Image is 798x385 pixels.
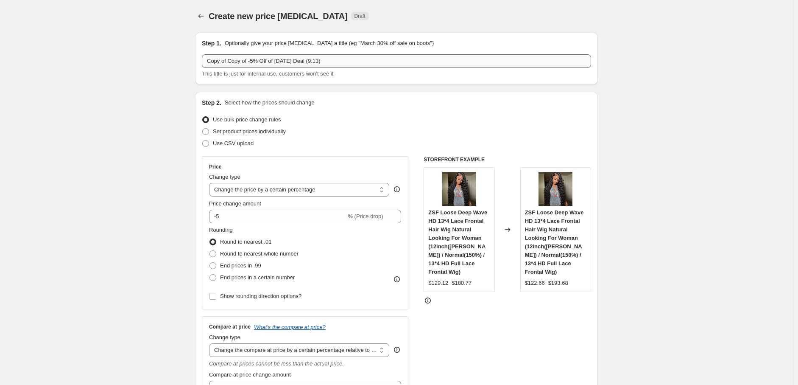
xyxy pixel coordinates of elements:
button: What's the compare at price? [254,324,326,330]
span: Price change amount [209,200,261,207]
span: End prices in a certain number [220,274,295,281]
input: -15 [209,210,346,223]
img: image_9e06ad74-7a4d-427c-83a4-65559f280930_80x.jpg [442,172,476,206]
span: $180.77 [452,280,472,286]
span: Use bulk price change rules [213,116,281,123]
span: Use CSV upload [213,140,254,146]
i: Compare at prices cannot be less than the actual price. [209,360,344,367]
span: $129.12 [428,280,448,286]
h3: Compare at price [209,323,251,330]
span: Create new price [MEDICAL_DATA] [209,11,348,21]
span: Draft [354,13,366,20]
span: Change type [209,174,240,180]
span: End prices in .99 [220,262,261,269]
img: image_9e06ad74-7a4d-427c-83a4-65559f280930_80x.jpg [539,172,572,206]
span: Change type [209,334,240,340]
h3: Price [209,163,221,170]
span: $122.66 [525,280,545,286]
div: help [393,346,401,354]
p: Optionally give your price [MEDICAL_DATA] a title (eg "March 30% off sale on boots") [225,39,434,48]
span: % (Price drop) [348,213,383,219]
div: help [393,185,401,194]
span: This title is just for internal use, customers won't see it [202,70,333,77]
button: Price change jobs [195,10,207,22]
span: ZSF Loose Deep Wave HD 13*4 Lace Frontal Hair Wig Natural Looking For Woman (12inch([PERSON_NAME]... [428,209,487,275]
h2: Step 2. [202,98,221,107]
h6: STOREFRONT EXAMPLE [424,156,591,163]
span: Show rounding direction options? [220,293,301,299]
span: $193.68 [548,280,568,286]
input: 30% off holiday sale [202,54,591,68]
span: Round to nearest whole number [220,250,299,257]
span: Rounding [209,227,233,233]
span: Round to nearest .01 [220,239,271,245]
span: Set product prices individually [213,128,286,135]
h2: Step 1. [202,39,221,48]
span: ZSF Loose Deep Wave HD 13*4 Lace Frontal Hair Wig Natural Looking For Woman (12inch([PERSON_NAME]... [525,209,584,275]
span: Compare at price change amount [209,371,291,378]
p: Select how the prices should change [225,98,315,107]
